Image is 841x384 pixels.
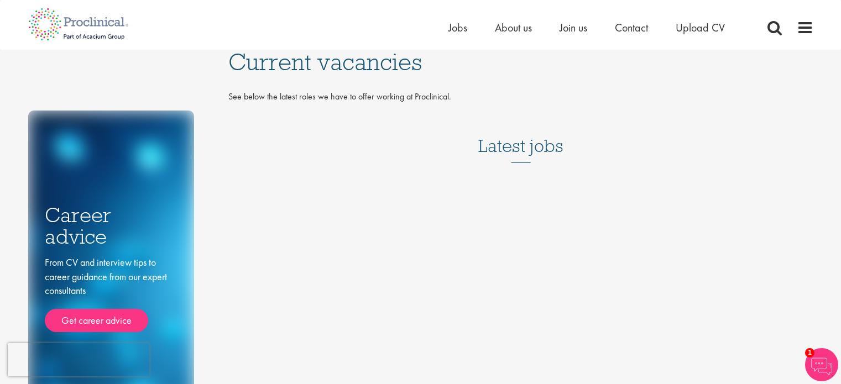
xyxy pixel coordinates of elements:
img: Chatbot [805,348,838,381]
iframe: reCAPTCHA [8,343,149,376]
a: Contact [615,20,648,35]
a: Join us [560,20,587,35]
a: Get career advice [45,309,148,332]
div: From CV and interview tips to career guidance from our expert consultants [45,255,177,332]
a: Upload CV [676,20,725,35]
h3: Latest jobs [478,109,563,163]
a: Jobs [448,20,467,35]
h3: Career advice [45,204,177,247]
span: Current vacancies [228,47,422,77]
p: See below the latest roles we have to offer working at Proclinical. [228,91,813,103]
span: 1 [805,348,814,357]
a: About us [495,20,532,35]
